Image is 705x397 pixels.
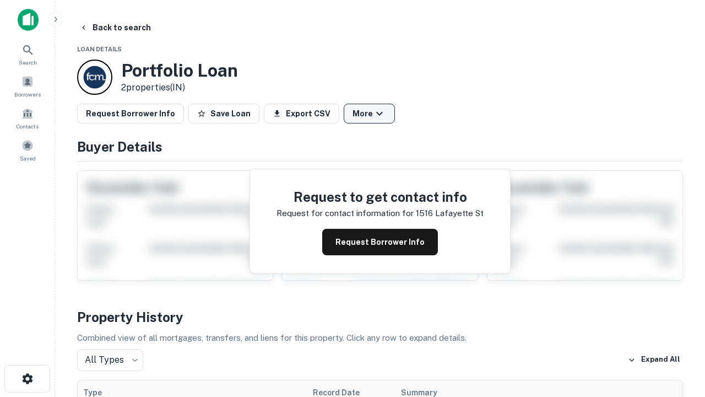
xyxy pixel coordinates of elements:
h4: Buyer Details [77,137,683,157]
button: Back to search [75,18,155,37]
h3: Portfolio Loan [121,60,238,81]
p: 2 properties (IN) [121,81,238,94]
span: Contacts [17,122,39,131]
button: Save Loan [188,104,259,124]
span: Search [19,58,37,67]
h4: Request to get contact info [276,187,484,207]
p: Request for contact information for [276,207,414,220]
a: Contacts [3,103,52,133]
button: More [344,104,395,124]
h4: Property History [77,307,683,327]
img: capitalize-icon.png [18,9,39,31]
span: Loan Details [77,46,122,52]
iframe: Chat Widget [650,273,705,326]
a: Search [3,39,52,69]
button: Request Borrower Info [77,104,184,124]
p: Combined view of all mortgages, transfers, and liens for this property. Click any row to expand d... [77,331,683,345]
p: 1516 lafayette st [416,207,484,220]
button: Export CSV [264,104,339,124]
button: Request Borrower Info [322,229,438,255]
span: Saved [20,154,36,163]
span: Borrowers [14,90,41,99]
a: Borrowers [3,71,52,101]
a: Saved [3,135,52,165]
button: Expand All [625,352,683,368]
div: All Types [77,349,143,371]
